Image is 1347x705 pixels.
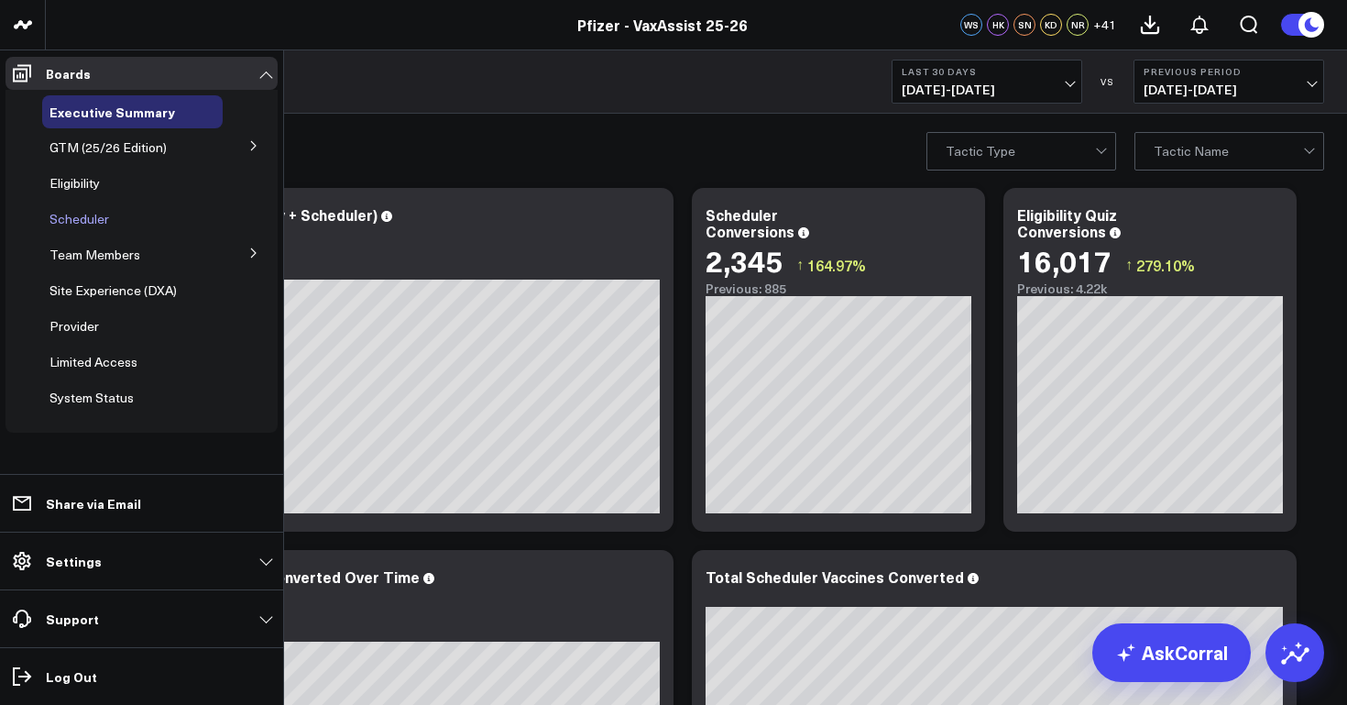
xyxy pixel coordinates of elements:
[49,353,137,370] span: Limited Access
[49,281,177,299] span: Site Experience (DXA)
[46,611,99,626] p: Support
[706,281,971,296] div: Previous: 885
[1067,14,1089,36] div: NR
[1040,14,1062,36] div: KD
[577,15,748,35] a: Pfizer - VaxAssist 25-26
[82,627,660,642] div: Previous: 983
[49,355,137,369] a: Limited Access
[706,567,964,587] div: Total Scheduler Vaccines Converted
[1136,255,1195,275] span: 279.10%
[960,14,982,36] div: WS
[1144,83,1314,97] span: [DATE] - [DATE]
[807,255,866,275] span: 164.97%
[1091,76,1124,87] div: VS
[1017,204,1117,241] div: Eligibility Quiz Conversions
[46,496,141,511] p: Share via Email
[1013,14,1035,36] div: SN
[902,83,1072,97] span: [DATE] - [DATE]
[49,246,140,263] span: Team Members
[49,212,109,226] a: Scheduler
[49,391,134,405] a: System Status
[1017,244,1112,277] div: 16,017
[82,265,660,280] div: Previous: 5.11k
[49,317,99,335] span: Provider
[892,60,1082,104] button: Last 30 Days[DATE]-[DATE]
[49,210,109,227] span: Scheduler
[49,248,140,262] a: Team Members
[1092,623,1251,682] a: AskCorral
[49,103,175,121] span: Executive Summary
[987,14,1009,36] div: HK
[1133,60,1324,104] button: Previous Period[DATE]-[DATE]
[1017,281,1283,296] div: Previous: 4.22k
[49,389,134,406] span: System Status
[706,204,794,241] div: Scheduler Conversions
[49,319,99,334] a: Provider
[46,554,102,568] p: Settings
[706,244,783,277] div: 2,345
[49,140,167,155] a: GTM (25/26 Edition)
[1125,253,1133,277] span: ↑
[1144,66,1314,77] b: Previous Period
[902,66,1072,77] b: Last 30 Days
[5,660,278,693] a: Log Out
[1093,14,1116,36] button: +41
[49,174,100,192] span: Eligibility
[46,669,97,684] p: Log Out
[1093,18,1116,31] span: + 41
[49,283,177,298] a: Site Experience (DXA)
[46,66,91,81] p: Boards
[49,176,100,191] a: Eligibility
[49,105,175,119] a: Executive Summary
[49,138,167,156] span: GTM (25/26 Edition)
[796,253,804,277] span: ↑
